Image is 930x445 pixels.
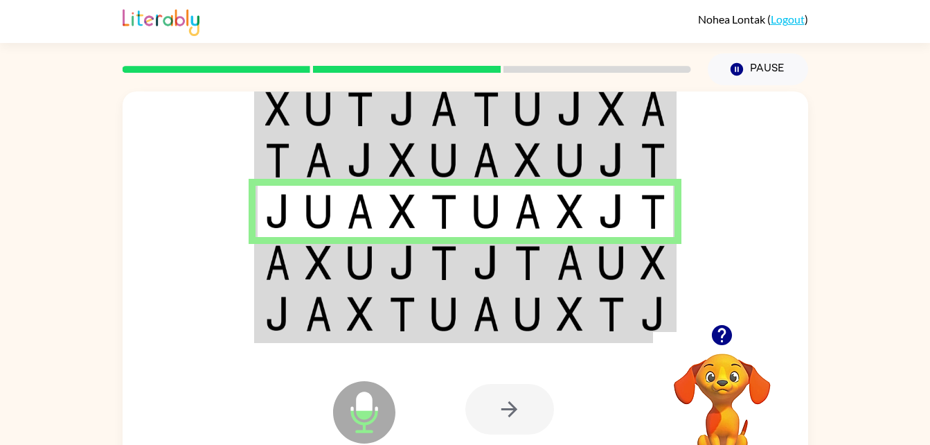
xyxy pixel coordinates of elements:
img: u [557,143,583,177]
span: Nohea Lontak [698,12,767,26]
img: u [515,91,541,126]
img: t [389,297,415,331]
img: a [305,143,332,177]
img: a [265,245,290,280]
img: t [431,194,457,229]
img: t [431,245,457,280]
img: a [557,245,583,280]
img: a [305,297,332,331]
img: x [598,91,625,126]
img: x [389,194,415,229]
img: a [641,91,665,126]
img: a [431,91,457,126]
img: t [265,143,290,177]
img: x [265,91,290,126]
img: t [347,91,373,126]
img: t [473,91,499,126]
img: u [347,245,373,280]
img: x [557,194,583,229]
img: j [598,143,625,177]
img: t [515,245,541,280]
img: j [265,297,290,331]
img: t [641,143,665,177]
img: j [265,194,290,229]
img: j [347,143,373,177]
img: a [473,143,499,177]
img: u [305,91,332,126]
img: j [641,297,665,331]
img: j [557,91,583,126]
img: x [305,245,332,280]
img: Literably [123,6,199,36]
img: x [389,143,415,177]
img: a [515,194,541,229]
img: j [473,245,499,280]
img: a [473,297,499,331]
img: u [431,143,457,177]
img: t [641,194,665,229]
img: x [347,297,373,331]
img: u [305,194,332,229]
img: x [557,297,583,331]
button: Pause [708,53,808,85]
img: a [347,194,373,229]
img: u [431,297,457,331]
img: u [598,245,625,280]
a: Logout [771,12,805,26]
img: x [641,245,665,280]
img: x [515,143,541,177]
div: ( ) [698,12,808,26]
img: j [598,194,625,229]
img: j [389,91,415,126]
img: t [598,297,625,331]
img: u [473,194,499,229]
img: j [389,245,415,280]
img: u [515,297,541,331]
